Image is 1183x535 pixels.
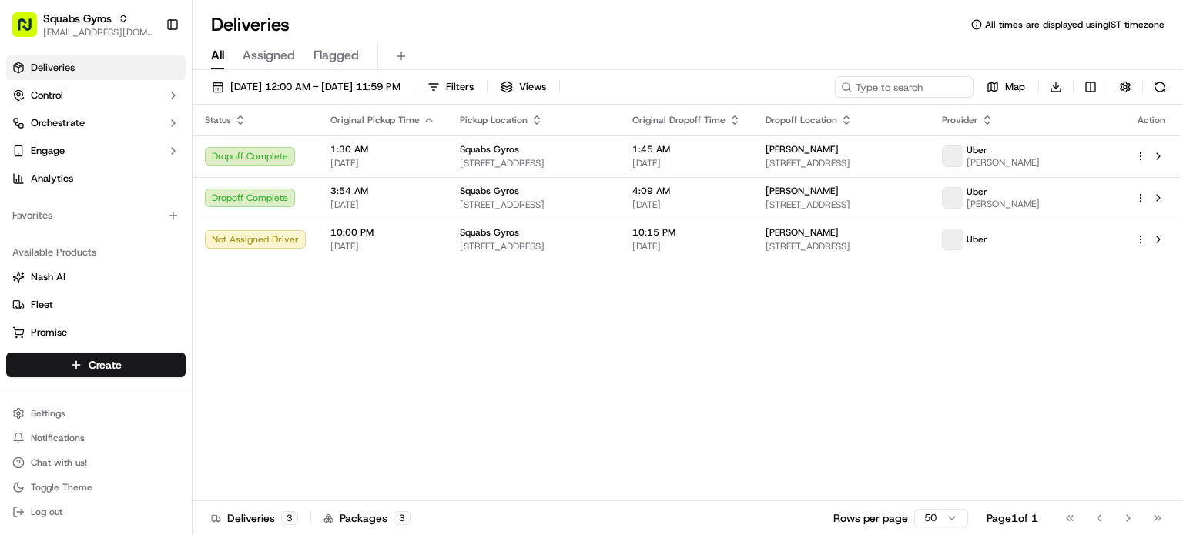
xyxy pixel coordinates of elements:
[460,143,519,155] span: Squabs Gyros
[460,240,608,252] span: [STREET_ADDRESS]
[394,511,411,525] div: 3
[31,407,65,420] span: Settings
[330,185,435,197] span: 3:54 AM
[967,186,987,198] span: Uber
[980,76,1032,98] button: Map
[6,452,186,473] button: Chat with us!
[43,26,153,38] button: [EMAIL_ADDRESS][DOMAIN_NAME]
[460,114,528,126] span: Pickup Location
[766,185,839,197] span: [PERSON_NAME]
[942,114,978,126] span: Provider
[967,198,1040,210] span: [PERSON_NAME]
[6,6,159,43] button: Squabs Gyros[EMAIL_ADDRESS][DOMAIN_NAME]
[835,76,974,98] input: Type to search
[330,240,435,252] span: [DATE]
[6,427,186,449] button: Notifications
[243,46,295,65] span: Assigned
[12,326,179,339] a: Promise
[330,114,420,126] span: Original Pickup Time
[6,203,186,228] div: Favorites
[6,320,186,345] button: Promise
[330,143,435,155] span: 1:30 AM
[460,157,608,169] span: [STREET_ADDRESS]
[330,157,435,169] span: [DATE]
[6,476,186,498] button: Toggle Theme
[6,501,186,523] button: Log out
[211,12,290,37] h1: Deliveries
[6,240,186,265] div: Available Products
[31,456,87,469] span: Chat with us!
[446,80,474,94] span: Filters
[31,506,62,518] span: Log out
[1149,76,1171,98] button: Refresh
[632,226,741,239] span: 10:15 PM
[323,510,411,526] div: Packages
[632,114,726,126] span: Original Dropoff Time
[211,46,224,65] span: All
[632,143,741,155] span: 1:45 AM
[766,240,917,252] span: [STREET_ADDRESS]
[985,18,1165,31] span: All times are displayed using IST timezone
[6,83,186,108] button: Control
[460,185,519,197] span: Squabs Gyros
[766,143,839,155] span: [PERSON_NAME]
[494,76,553,98] button: Views
[632,185,741,197] span: 4:09 AM
[313,46,359,65] span: Flagged
[31,116,85,130] span: Orchestrate
[211,510,298,526] div: Deliveries
[6,403,186,424] button: Settings
[632,157,741,169] span: [DATE]
[1135,114,1168,126] div: Action
[31,172,73,186] span: Analytics
[6,293,186,317] button: Fleet
[632,240,741,252] span: [DATE]
[421,76,481,98] button: Filters
[31,326,67,339] span: Promise
[967,156,1040,169] span: [PERSON_NAME]
[6,139,186,163] button: Engage
[330,199,435,211] span: [DATE]
[89,357,122,373] span: Create
[31,144,65,158] span: Engage
[6,166,186,191] a: Analytics
[6,265,186,289] button: Nash AI
[460,199,608,211] span: [STREET_ADDRESS]
[12,298,179,312] a: Fleet
[967,233,987,246] span: Uber
[31,298,53,312] span: Fleet
[519,80,546,94] span: Views
[31,61,75,75] span: Deliveries
[230,80,400,94] span: [DATE] 12:00 AM - [DATE] 11:59 PM
[766,199,917,211] span: [STREET_ADDRESS]
[281,511,298,525] div: 3
[967,144,987,156] span: Uber
[6,353,186,377] button: Create
[632,199,741,211] span: [DATE]
[460,226,519,239] span: Squabs Gyros
[330,226,435,239] span: 10:00 PM
[205,114,231,126] span: Status
[205,76,407,98] button: [DATE] 12:00 AM - [DATE] 11:59 PM
[31,89,63,102] span: Control
[31,481,92,493] span: Toggle Theme
[1005,80,1025,94] span: Map
[987,510,1038,526] div: Page 1 of 1
[31,270,65,284] span: Nash AI
[31,432,85,444] span: Notifications
[766,157,917,169] span: [STREET_ADDRESS]
[833,510,908,526] p: Rows per page
[6,55,186,80] a: Deliveries
[12,270,179,284] a: Nash AI
[43,11,112,26] button: Squabs Gyros
[766,226,839,239] span: [PERSON_NAME]
[6,111,186,135] button: Orchestrate
[766,114,837,126] span: Dropoff Location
